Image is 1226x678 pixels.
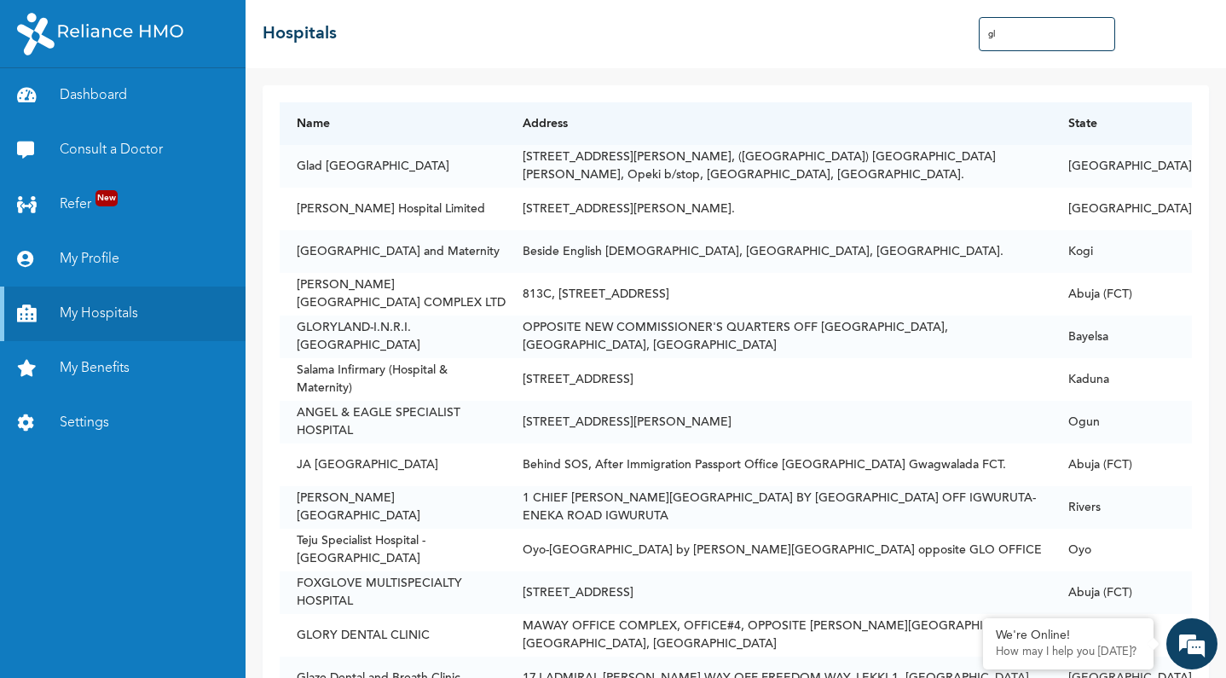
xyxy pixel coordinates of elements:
td: [STREET_ADDRESS][PERSON_NAME]. [506,188,1051,230]
td: [STREET_ADDRESS][PERSON_NAME], ([GEOGRAPHIC_DATA]) [GEOGRAPHIC_DATA][PERSON_NAME], Opeki b/stop, ... [506,145,1051,188]
td: OPPOSITE NEW COMMISSIONER'S QUARTERS OFF [GEOGRAPHIC_DATA], [GEOGRAPHIC_DATA], [GEOGRAPHIC_DATA] [506,316,1051,358]
td: GLORY DENTAL CLINIC [280,614,506,657]
input: Search Hospitals... [979,17,1115,51]
td: Bayelsa [1051,316,1192,358]
span: Conversation [9,608,167,620]
th: Address [506,102,1051,145]
div: Minimize live chat window [280,9,321,49]
td: ANGEL & EAGLE SPECIALIST HOSPITAL [280,401,506,443]
td: [PERSON_NAME][GEOGRAPHIC_DATA] COMPLEX LTD [280,273,506,316]
div: FAQs [167,578,326,631]
td: Abuja (FCT) [1051,443,1192,486]
div: Chat with us now [89,96,286,118]
div: We're Online! [996,629,1141,643]
td: Kogi [1051,230,1192,273]
img: RelianceHMO's Logo [17,13,183,55]
td: [STREET_ADDRESS][PERSON_NAME] [506,401,1051,443]
td: Salama Infirmary (Hospital & Maternity) [280,358,506,401]
td: Behind SOS, After Immigration Passport Office [GEOGRAPHIC_DATA] Gwagwalada FCT. [506,443,1051,486]
td: Rivers [1051,486,1192,529]
td: [GEOGRAPHIC_DATA] [1051,188,1192,230]
td: GLORYLAND-I.N.R.I. [GEOGRAPHIC_DATA] [280,316,506,358]
span: New [95,190,118,206]
td: [GEOGRAPHIC_DATA] [1051,145,1192,188]
td: [STREET_ADDRESS] [506,358,1051,401]
td: Glad [GEOGRAPHIC_DATA] [280,145,506,188]
th: State [1051,102,1192,145]
td: FOXGLOVE MULTISPECIALTY HOSPITAL [280,571,506,614]
td: MAWAY OFFICE COMPLEX, OFFICE#4, OPPOSITE [PERSON_NAME][GEOGRAPHIC_DATA], [GEOGRAPHIC_DATA], [GEOG... [506,614,1051,657]
td: Abuja (FCT) [1051,273,1192,316]
td: Beside English [DEMOGRAPHIC_DATA], [GEOGRAPHIC_DATA], [GEOGRAPHIC_DATA]. [506,230,1051,273]
td: Ogun [1051,401,1192,443]
td: Oyo-[GEOGRAPHIC_DATA] by [PERSON_NAME][GEOGRAPHIC_DATA] opposite GLO OFFICE [506,529,1051,571]
td: JA [GEOGRAPHIC_DATA] [280,443,506,486]
td: 1 CHIEF [PERSON_NAME][GEOGRAPHIC_DATA] BY [GEOGRAPHIC_DATA] OFF IGWURUTA-ENEKA ROAD IGWURUTA [506,486,1051,529]
h2: Hospitals [263,21,337,47]
td: [PERSON_NAME] Hospital Limited [280,188,506,230]
span: We're online! [99,241,235,414]
td: [GEOGRAPHIC_DATA] and Maternity [280,230,506,273]
th: Name [280,102,506,145]
td: Oyo [1051,529,1192,571]
td: Kwara [1051,614,1192,657]
td: Teju Specialist Hospital -[GEOGRAPHIC_DATA] [280,529,506,571]
td: [STREET_ADDRESS] [506,571,1051,614]
img: d_794563401_company_1708531726252_794563401 [32,85,69,128]
p: How may I help you today? [996,646,1141,659]
td: [PERSON_NAME] [GEOGRAPHIC_DATA] [280,486,506,529]
td: Abuja (FCT) [1051,571,1192,614]
td: 813C, [STREET_ADDRESS] [506,273,1051,316]
td: Kaduna [1051,358,1192,401]
textarea: Type your message and hit 'Enter' [9,519,325,578]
